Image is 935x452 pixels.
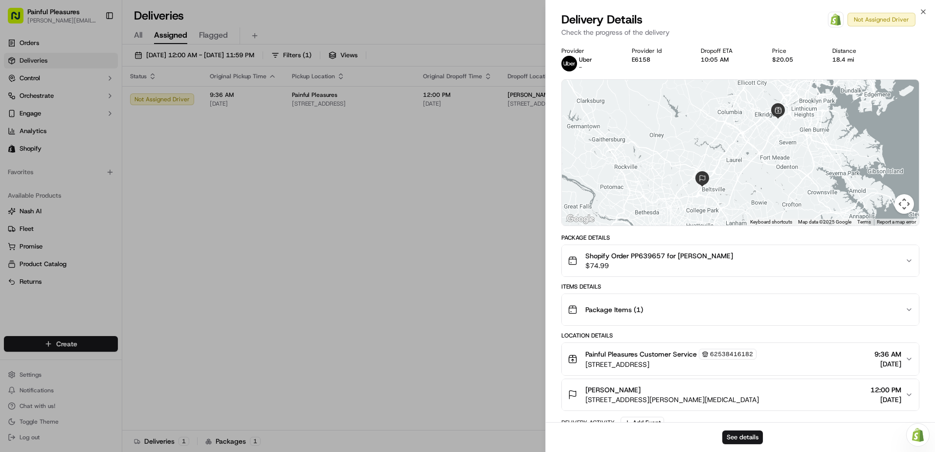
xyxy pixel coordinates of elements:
[832,56,880,64] div: 18.4 mi
[97,166,118,173] span: Pylon
[10,10,29,29] img: Nash
[579,64,582,71] span: -
[561,27,919,37] p: Check the progress of the delivery
[83,143,90,151] div: 💻
[69,165,118,173] a: Powered byPylon
[166,96,178,108] button: Start new chat
[10,93,27,111] img: 1736555255976-a54dd68f-1ca7-489b-9aae-adbdc363a1c4
[561,419,615,427] div: Delivery Activity
[870,385,901,395] span: 12:00 PM
[562,245,919,276] button: Shopify Order PP639657 for [PERSON_NAME]$74.99
[561,47,616,55] div: Provider
[772,56,817,64] div: $20.05
[585,360,757,369] span: [STREET_ADDRESS]
[585,305,643,315] span: Package Items ( 1 )
[828,12,844,27] a: Shopify
[33,103,124,111] div: We're available if you need us!
[33,93,160,103] div: Start new chat
[10,39,178,55] p: Welcome 👋
[772,47,817,55] div: Price
[561,283,919,291] div: Items Details
[561,234,919,242] div: Package Details
[92,142,157,152] span: API Documentation
[750,219,792,226] button: Keyboard shortcuts
[832,47,880,55] div: Distance
[632,47,685,55] div: Provider Id
[6,138,79,156] a: 📗Knowledge Base
[874,359,901,369] span: [DATE]
[585,261,733,271] span: $74.99
[621,417,664,429] button: Add Event
[710,350,753,358] span: 62538416182
[830,14,842,25] img: Shopify
[585,395,759,405] span: [STREET_ADDRESS][PERSON_NAME][MEDICAL_DATA]
[894,194,914,214] button: Map camera controls
[20,142,75,152] span: Knowledge Base
[564,213,597,226] img: Google
[561,12,643,27] span: Delivery Details
[857,219,871,225] a: Terms (opens in new tab)
[564,213,597,226] a: Open this area in Google Maps (opens a new window)
[561,332,919,339] div: Location Details
[877,219,916,225] a: Report a map error
[562,343,919,375] button: Painful Pleasures Customer Service62538416182[STREET_ADDRESS]9:36 AM[DATE]
[722,430,763,444] button: See details
[562,379,919,410] button: [PERSON_NAME][STREET_ADDRESS][PERSON_NAME][MEDICAL_DATA]12:00 PM[DATE]
[798,219,851,225] span: Map data ©2025 Google
[870,395,901,405] span: [DATE]
[701,56,756,64] div: 10:05 AM
[579,56,592,64] p: Uber
[874,349,901,359] span: 9:36 AM
[585,385,641,395] span: [PERSON_NAME]
[25,63,176,73] input: Got a question? Start typing here...
[562,294,919,325] button: Package Items (1)
[585,349,697,359] span: Painful Pleasures Customer Service
[10,143,18,151] div: 📗
[561,56,577,71] img: uber-new-logo.jpeg
[701,47,756,55] div: Dropoff ETA
[585,251,733,261] span: Shopify Order PP639657 for [PERSON_NAME]
[632,56,650,64] button: E6158
[79,138,161,156] a: 💻API Documentation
